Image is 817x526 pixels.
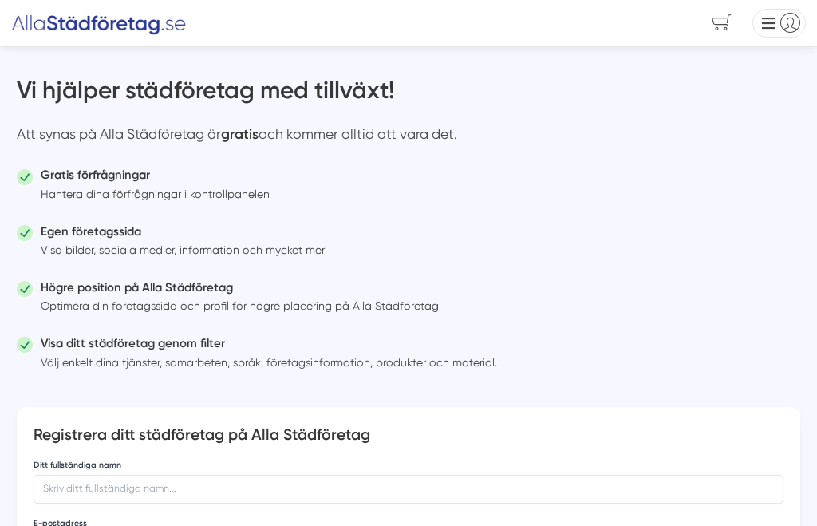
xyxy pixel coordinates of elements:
[17,123,800,152] p: Att synas på Alla Städföretag är och kommer alltid att vara det.
[701,9,743,37] span: navigation-cart
[41,297,439,314] p: Optimera din företagssida och profil för högre placering på Alla Städföretag
[34,475,783,504] input: Skriv ditt fullständiga namn...
[41,241,325,259] p: Visa bilder, sociala medier, information och mycket mer
[41,334,497,354] h5: Visa ditt städföretag genom filter
[41,185,270,203] p: Hantera dina förfrågningar i kontrollpanelen
[41,279,439,298] h5: Högre position på Alla Städföretag
[41,223,325,242] h5: Egen företagssida
[11,10,187,36] img: Alla Städföretag
[41,166,270,185] h5: Gratis förfrågningar
[34,424,783,457] h3: Registrera ditt städföretag på Alla Städföretag
[34,460,121,471] label: Ditt fullständiga namn
[221,125,259,142] strong: gratis
[41,354,497,371] p: Välj enkelt dina tjänster, samarbeten, språk, företagsinformation, produkter och material.
[17,75,800,117] h1: Vi hjälper städföretag med tillväxt!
